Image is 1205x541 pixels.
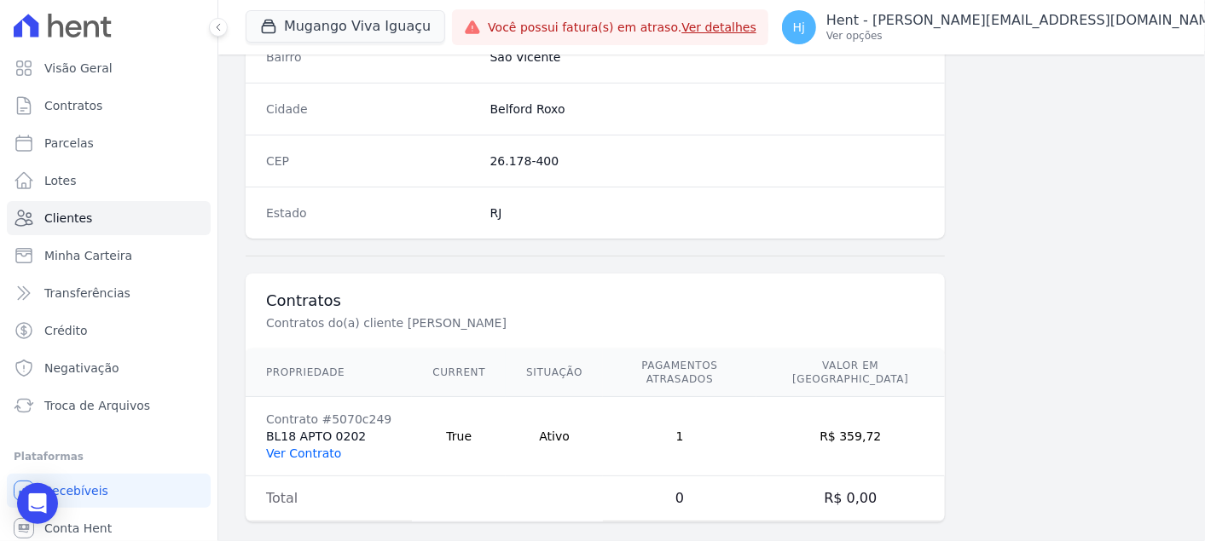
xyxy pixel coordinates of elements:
[44,520,112,537] span: Conta Hent
[44,172,77,189] span: Lotes
[7,351,211,385] a: Negativação
[266,101,477,118] dt: Cidade
[44,210,92,227] span: Clientes
[44,285,130,302] span: Transferências
[44,482,108,499] span: Recebíveis
[44,97,102,114] span: Contratos
[490,49,924,66] dd: São Vicente
[266,314,839,331] p: Contratos do(a) cliente [PERSON_NAME]
[603,348,756,397] th: Pagamentos Atrasados
[44,397,150,414] span: Troca de Arquivos
[44,60,113,77] span: Visão Geral
[490,101,924,118] dd: Belford Roxo
[7,276,211,310] a: Transferências
[7,126,211,160] a: Parcelas
[246,348,412,397] th: Propriedade
[7,89,211,123] a: Contratos
[266,446,341,460] a: Ver Contrato
[490,153,924,170] dd: 26.178-400
[266,49,477,66] dt: Bairro
[603,397,756,476] td: 1
[412,397,506,476] td: True
[246,397,412,476] td: BL18 APTO 0202
[506,397,603,476] td: Ativo
[490,204,924,222] dd: RJ
[246,476,412,521] td: Total
[266,204,477,222] dt: Estado
[44,322,88,339] span: Crédito
[756,348,945,397] th: Valor em [GEOGRAPHIC_DATA]
[412,348,506,397] th: Current
[681,20,756,34] a: Ver detalhes
[603,476,756,521] td: 0
[44,360,119,377] span: Negativação
[7,388,211,423] a: Troca de Arquivos
[793,21,805,33] span: Hj
[7,474,211,508] a: Recebíveis
[266,411,391,428] div: Contrato #5070c249
[756,397,945,476] td: R$ 359,72
[14,446,204,467] div: Plataformas
[7,201,211,235] a: Clientes
[506,348,603,397] th: Situação
[756,476,945,521] td: R$ 0,00
[7,51,211,85] a: Visão Geral
[7,314,211,348] a: Crédito
[7,239,211,273] a: Minha Carteira
[17,483,58,524] div: Open Intercom Messenger
[44,135,94,152] span: Parcelas
[7,164,211,198] a: Lotes
[44,247,132,264] span: Minha Carteira
[266,153,477,170] dt: CEP
[266,291,924,311] h3: Contratos
[246,10,445,43] button: Mugango Viva Iguaçu
[488,19,756,37] span: Você possui fatura(s) em atraso.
